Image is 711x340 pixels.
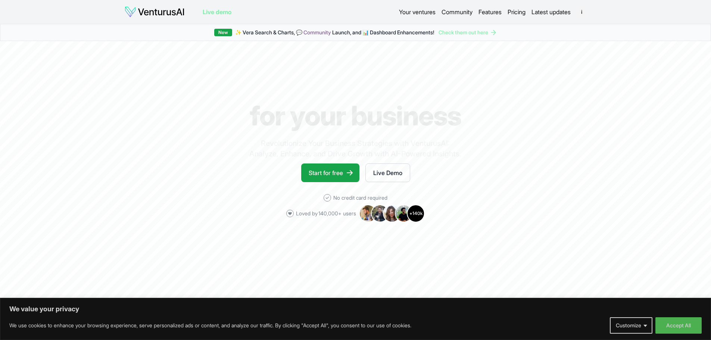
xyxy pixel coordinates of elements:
[576,6,588,18] span: i
[203,7,231,16] a: Live demo
[9,321,411,330] p: We use cookies to enhance your browsing experience, serve personalized ads or content, and analyz...
[214,29,232,36] div: New
[399,7,436,16] a: Your ventures
[442,7,473,16] a: Community
[577,7,587,17] button: i
[359,205,377,222] img: Avatar 1
[478,7,502,16] a: Features
[395,205,413,222] img: Avatar 4
[531,7,571,16] a: Latest updates
[235,29,434,36] span: ✨ Vera Search & Charts, 💬 Launch, and 📊 Dashboard Enhancements!
[383,205,401,222] img: Avatar 3
[439,29,497,36] a: Check them out here
[610,317,652,334] button: Customize
[124,6,185,18] img: logo
[301,163,359,182] a: Start for free
[508,7,526,16] a: Pricing
[303,29,331,35] a: Community
[371,205,389,222] img: Avatar 2
[655,317,702,334] button: Accept All
[9,305,702,314] p: We value your privacy
[365,163,410,182] a: Live Demo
